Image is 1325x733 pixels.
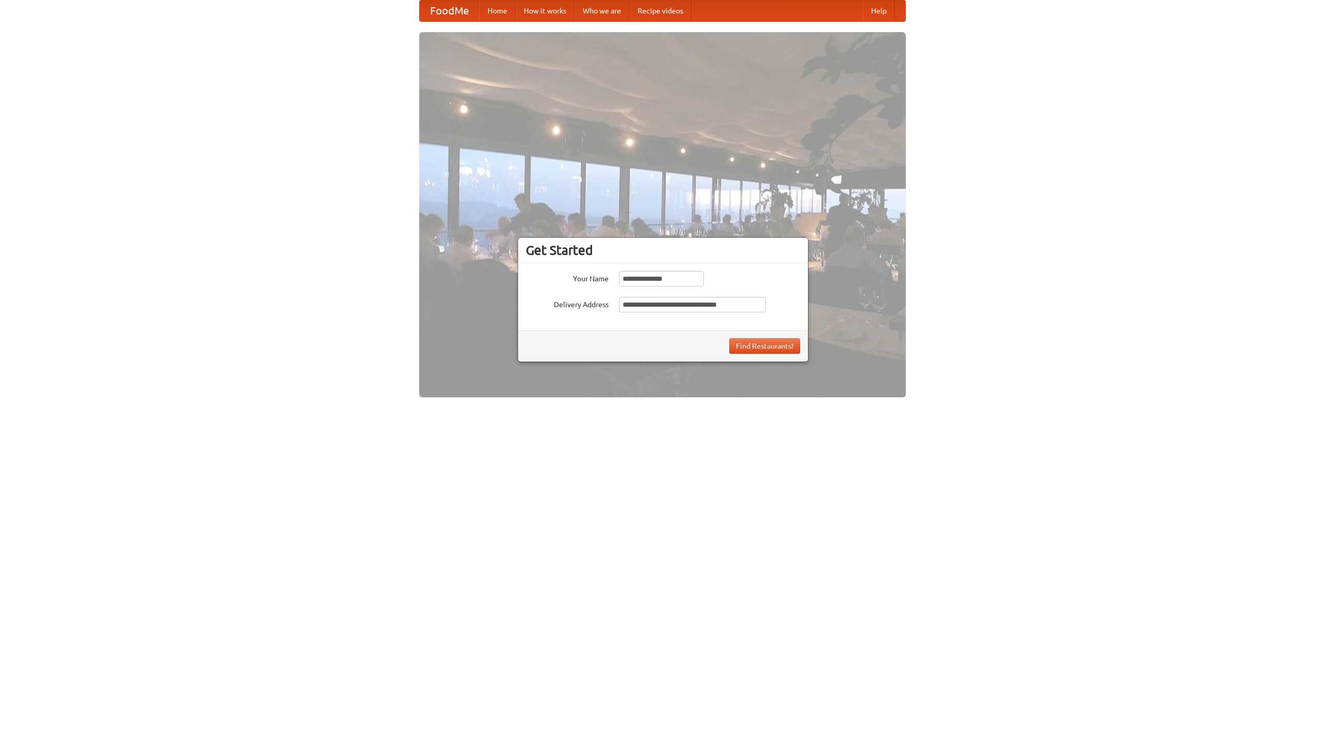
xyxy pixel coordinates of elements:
a: Recipe videos [629,1,691,21]
h3: Get Started [526,242,800,258]
a: Home [479,1,516,21]
a: Help [863,1,895,21]
button: Find Restaurants! [729,338,800,354]
a: FoodMe [420,1,479,21]
label: Your Name [526,271,609,284]
label: Delivery Address [526,297,609,310]
a: Who we are [575,1,629,21]
a: How it works [516,1,575,21]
